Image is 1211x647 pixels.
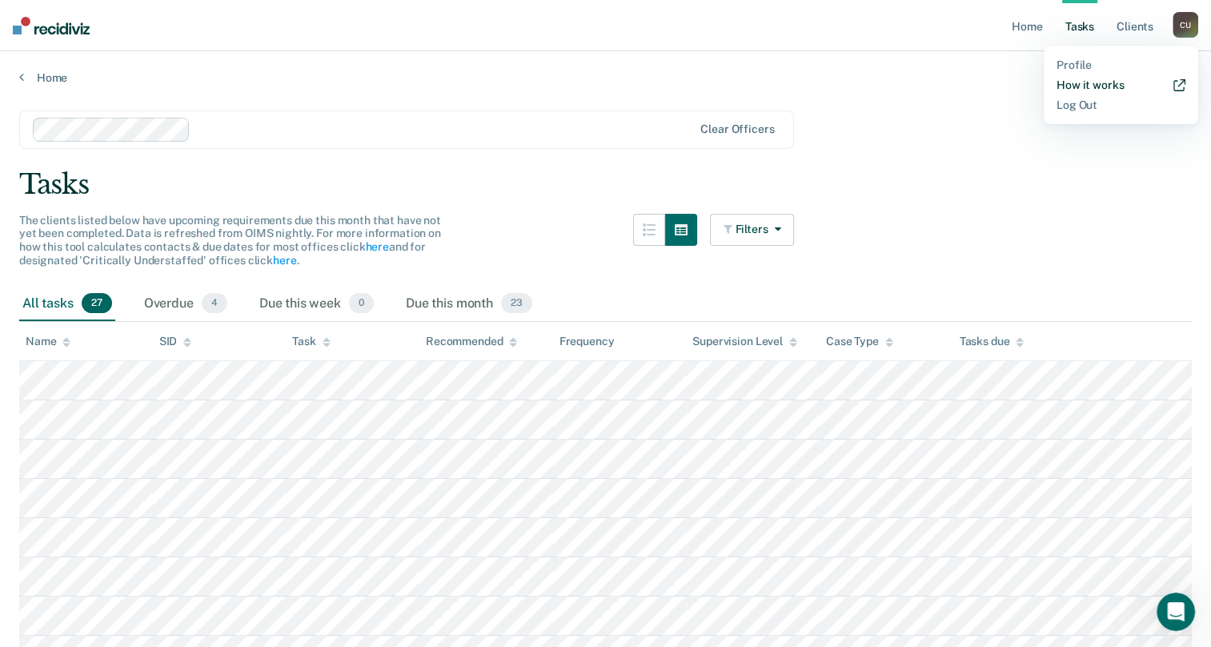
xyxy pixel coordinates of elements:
img: Recidiviz [13,17,90,34]
div: Case Type [826,335,893,348]
div: SID [159,335,192,348]
div: All tasks27 [19,287,115,322]
div: Clear officers [700,123,774,136]
span: 27 [82,293,112,314]
span: The clients listed below have upcoming requirements due this month that have not yet been complet... [19,214,441,267]
a: Profile [1057,58,1185,72]
span: 4 [202,293,227,314]
div: Task [292,335,330,348]
div: Overdue4 [141,287,231,322]
button: CU [1173,12,1198,38]
div: Due this week0 [256,287,377,322]
div: Tasks [19,168,1192,201]
button: Filters [710,214,795,246]
div: Tasks due [959,335,1024,348]
span: 23 [501,293,532,314]
iframe: Intercom live chat [1157,593,1195,631]
div: Recommended [426,335,517,348]
a: Home [19,70,1192,85]
div: Due this month23 [403,287,535,322]
a: Log Out [1057,98,1185,112]
a: How it works [1057,78,1185,92]
span: 0 [349,293,374,314]
div: Frequency [559,335,615,348]
a: here [273,254,296,267]
div: Supervision Level [692,335,797,348]
div: Name [26,335,70,348]
div: C U [1173,12,1198,38]
a: here [365,240,388,253]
